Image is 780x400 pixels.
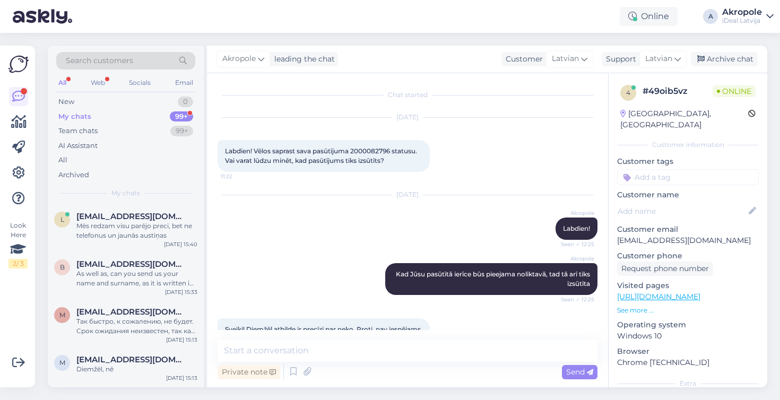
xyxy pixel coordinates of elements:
[617,292,700,301] a: [URL][DOMAIN_NAME]
[617,306,759,315] p: See more ...
[76,307,187,317] span: maximilmax9@gmail.com
[166,336,197,344] div: [DATE] 15:13
[8,221,28,268] div: Look Here
[76,259,187,269] span: bendikflarsen@icloud.com
[722,16,762,25] div: iDeal Latvija
[59,311,65,319] span: m
[620,108,748,131] div: [GEOGRAPHIC_DATA], [GEOGRAPHIC_DATA]
[617,224,759,235] p: Customer email
[58,141,98,151] div: AI Assistant
[617,379,759,388] div: Extra
[552,53,579,65] span: Latvian
[617,156,759,167] p: Customer tags
[58,155,67,166] div: All
[617,331,759,342] p: Windows 10
[60,215,64,223] span: l
[164,240,197,248] div: [DATE] 15:40
[58,97,74,107] div: New
[703,9,718,24] div: A
[617,262,713,276] div: Request phone number
[76,364,197,374] div: Diemžēl, nē
[501,54,543,65] div: Customer
[127,76,153,90] div: Socials
[166,374,197,382] div: [DATE] 15:13
[59,359,65,367] span: m
[617,235,759,246] p: [EMAIL_ADDRESS][DOMAIN_NAME]
[170,126,193,136] div: 99+
[691,52,758,66] div: Archive chat
[76,212,187,221] span: lusevk@gmail.com
[225,147,419,164] span: Labdien! Vēlos saprast sava pasūtījuma 2000082796 statusu. Vai varat lūdzu minēt, kad pasūtījums ...
[617,140,759,150] div: Customer information
[270,54,335,65] div: leading the chat
[626,89,630,97] span: 4
[76,317,197,336] div: Так быстро, к сожалению, не будет. Срок ожидания неизвестен, так как может варьироваться
[8,54,29,74] img: Askly Logo
[617,189,759,201] p: Customer name
[563,224,590,232] span: Labdien!
[8,259,28,268] div: 2 / 3
[218,112,597,122] div: [DATE]
[617,319,759,331] p: Operating system
[617,357,759,368] p: Chrome [TECHNICAL_ID]
[554,255,594,263] span: Akropole
[76,355,187,364] span: millere.emma@gmail.com
[617,169,759,185] input: Add a tag
[620,7,678,26] div: Online
[221,172,261,180] span: 11:22
[396,270,592,288] span: Kad Jūsu pasūtītā ierīce būs pieejama noliktavā, tad tā arī tiks izsūtīta
[222,53,256,65] span: Akropole
[178,97,193,107] div: 0
[722,8,762,16] div: Akropole
[89,76,107,90] div: Web
[60,263,65,271] span: b
[566,367,593,377] span: Send
[58,126,98,136] div: Team chats
[66,55,133,66] span: Search customers
[645,53,672,65] span: Latvian
[218,365,280,379] div: Private note
[165,288,197,296] div: [DATE] 15:33
[722,8,774,25] a: AkropoleiDeal Latvija
[554,240,594,248] span: Seen ✓ 12:25
[554,209,594,217] span: Akropole
[617,346,759,357] p: Browser
[58,111,91,122] div: My chats
[76,221,197,240] div: Mēs redzam visu parējo preci, bet ne telefonus un jaunās austiņas
[111,188,140,198] span: My chats
[58,170,89,180] div: Archived
[76,269,197,288] div: As well as, can you send us your name and surname, as it is written in your bank?
[173,76,195,90] div: Email
[554,295,594,303] span: Seen ✓ 12:25
[618,205,747,217] input: Add name
[225,325,422,390] span: Sveiki! Diemžēl atbilde ir precīzi par neko. Proti, nav iespējams pat attālināti nojaust, kad var...
[170,111,193,122] div: 99+
[643,85,713,98] div: # 49oib5vz
[218,90,597,100] div: Chat started
[713,85,756,97] span: Online
[218,190,597,199] div: [DATE]
[56,76,68,90] div: All
[602,54,636,65] div: Support
[617,250,759,262] p: Customer phone
[617,280,759,291] p: Visited pages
